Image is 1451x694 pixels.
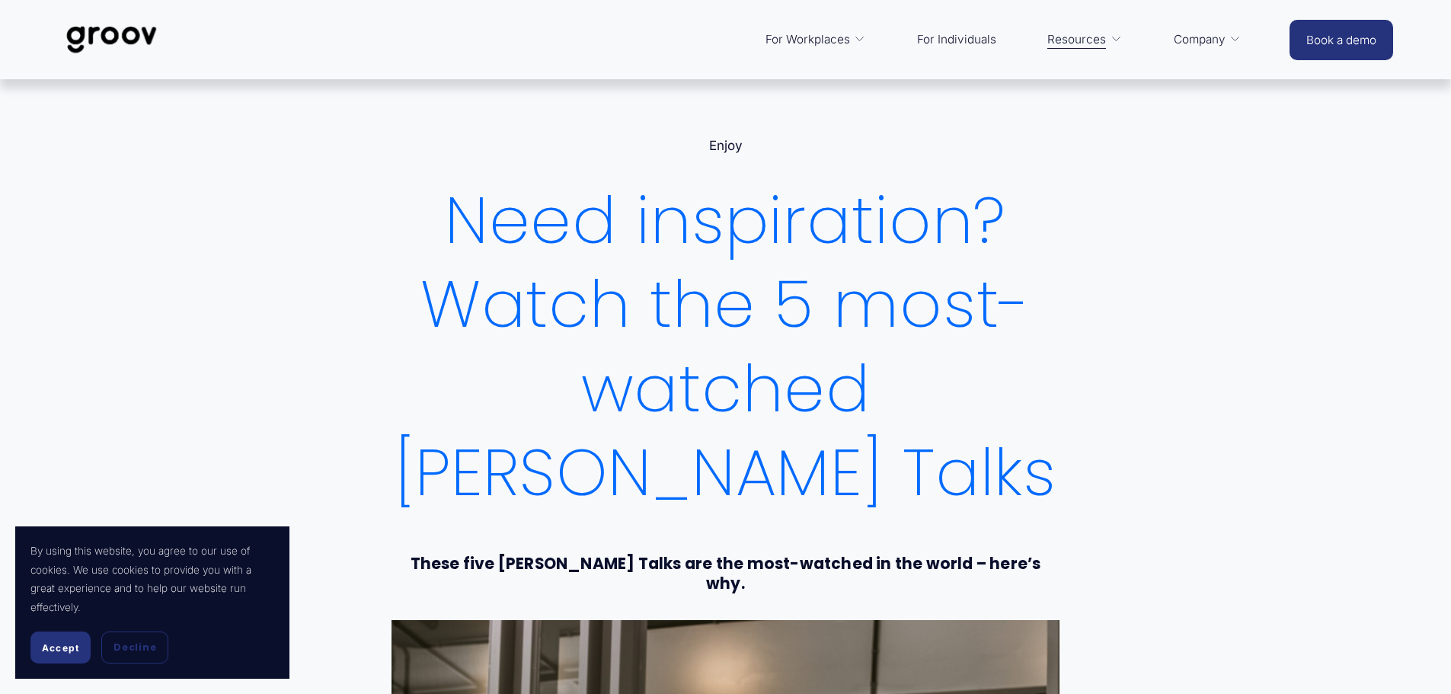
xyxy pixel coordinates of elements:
[758,21,874,58] a: folder dropdown
[765,29,850,50] span: For Workplaces
[42,642,79,654] span: Accept
[1290,20,1393,60] a: Book a demo
[15,526,289,679] section: Cookie banner
[1166,21,1249,58] a: folder dropdown
[909,21,1004,58] a: For Individuals
[30,632,91,664] button: Accept
[30,542,274,616] p: By using this website, you agree to our use of cookies. We use cookies to provide you with a grea...
[392,179,1059,516] h1: Need inspiration? Watch the 5 most-watched [PERSON_NAME] Talks
[1047,29,1106,50] span: Resources
[101,632,168,664] button: Decline
[58,14,165,65] img: Groov | Workplace Science Platform | Unlock Performance | Drive Results
[1040,21,1130,58] a: folder dropdown
[113,641,156,654] span: Decline
[1174,29,1226,50] span: Company
[411,553,1044,594] strong: These five [PERSON_NAME] Talks are the most-watched in the world – here’s why.
[709,138,743,153] a: Enjoy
